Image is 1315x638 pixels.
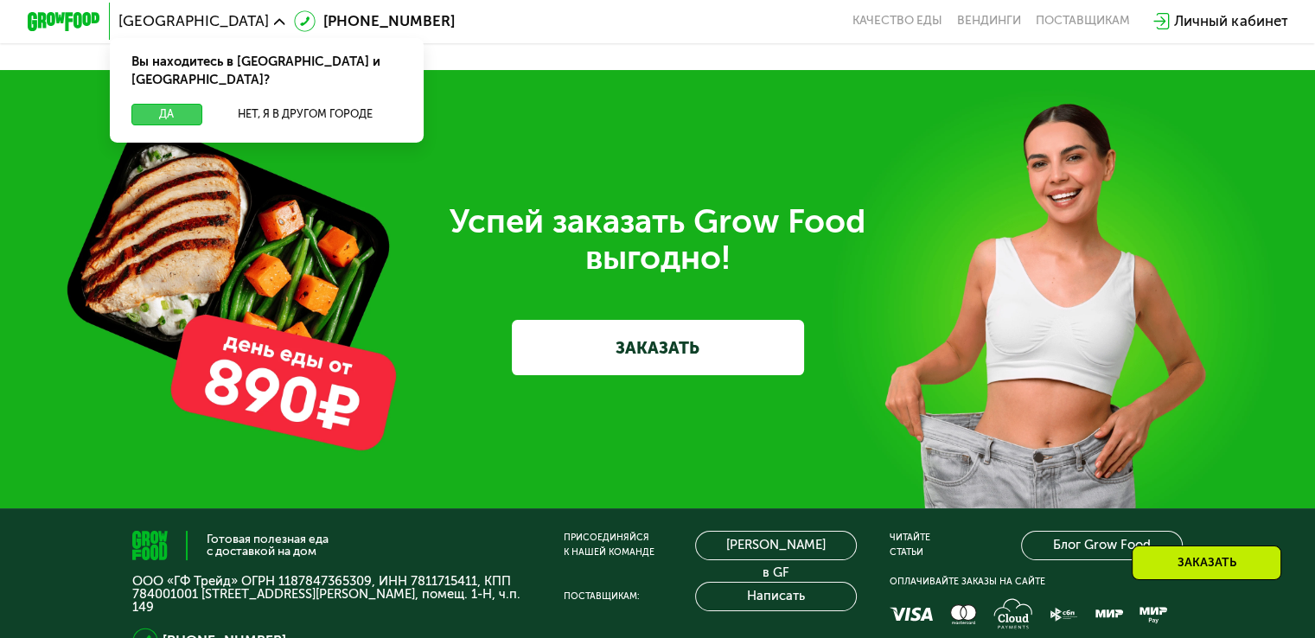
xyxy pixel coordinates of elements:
div: поставщикам [1036,14,1130,29]
div: Читайте статьи [890,531,930,560]
div: Присоединяйся к нашей команде [564,531,654,560]
a: Блог Grow Food [1021,531,1182,560]
a: ЗАКАЗАТЬ [512,320,804,374]
div: Личный кабинет [1174,10,1287,32]
div: Успей заказать Grow Food выгодно! [146,203,1169,276]
a: [PERSON_NAME] в GF [695,531,856,560]
a: Вендинги [957,14,1021,29]
a: [PHONE_NUMBER] [294,10,455,32]
div: Поставщикам: [564,590,640,604]
a: Качество еды [852,14,942,29]
button: Да [131,104,201,125]
p: ООО «ГФ Трейд» ОГРН 1187847365309, ИНН 7811715411, КПП 784001001 [STREET_ADDRESS][PERSON_NAME], п... [132,575,531,613]
div: Готовая полезная еда с доставкой на дом [207,533,329,557]
button: Нет, я в другом городе [209,104,402,125]
div: Вы находитесь в [GEOGRAPHIC_DATA] и [GEOGRAPHIC_DATA]? [110,38,424,104]
div: Оплачивайте заказы на сайте [890,575,1183,590]
button: Написать [695,582,856,611]
div: Заказать [1132,545,1281,580]
span: [GEOGRAPHIC_DATA] [118,14,269,29]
